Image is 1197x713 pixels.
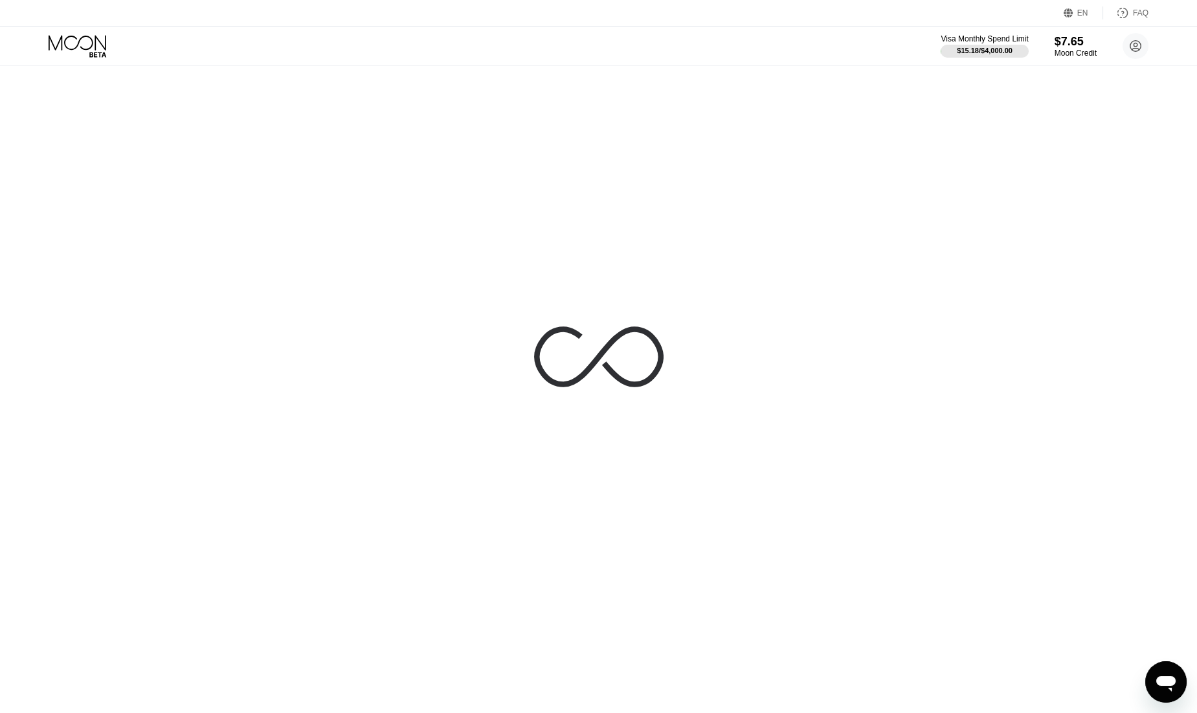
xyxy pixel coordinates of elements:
div: Moon Credit [1055,49,1097,58]
div: Visa Monthly Spend Limit$15.18/$4,000.00 [941,34,1028,58]
div: EN [1064,6,1103,19]
div: $15.18 / $4,000.00 [957,47,1012,54]
div: $7.65Moon Credit [1055,35,1097,58]
div: FAQ [1133,8,1148,17]
div: Visa Monthly Spend Limit [941,34,1028,43]
div: EN [1077,8,1088,17]
div: FAQ [1103,6,1148,19]
iframe: Button to launch messaging window [1145,661,1187,703]
div: $7.65 [1055,35,1097,49]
